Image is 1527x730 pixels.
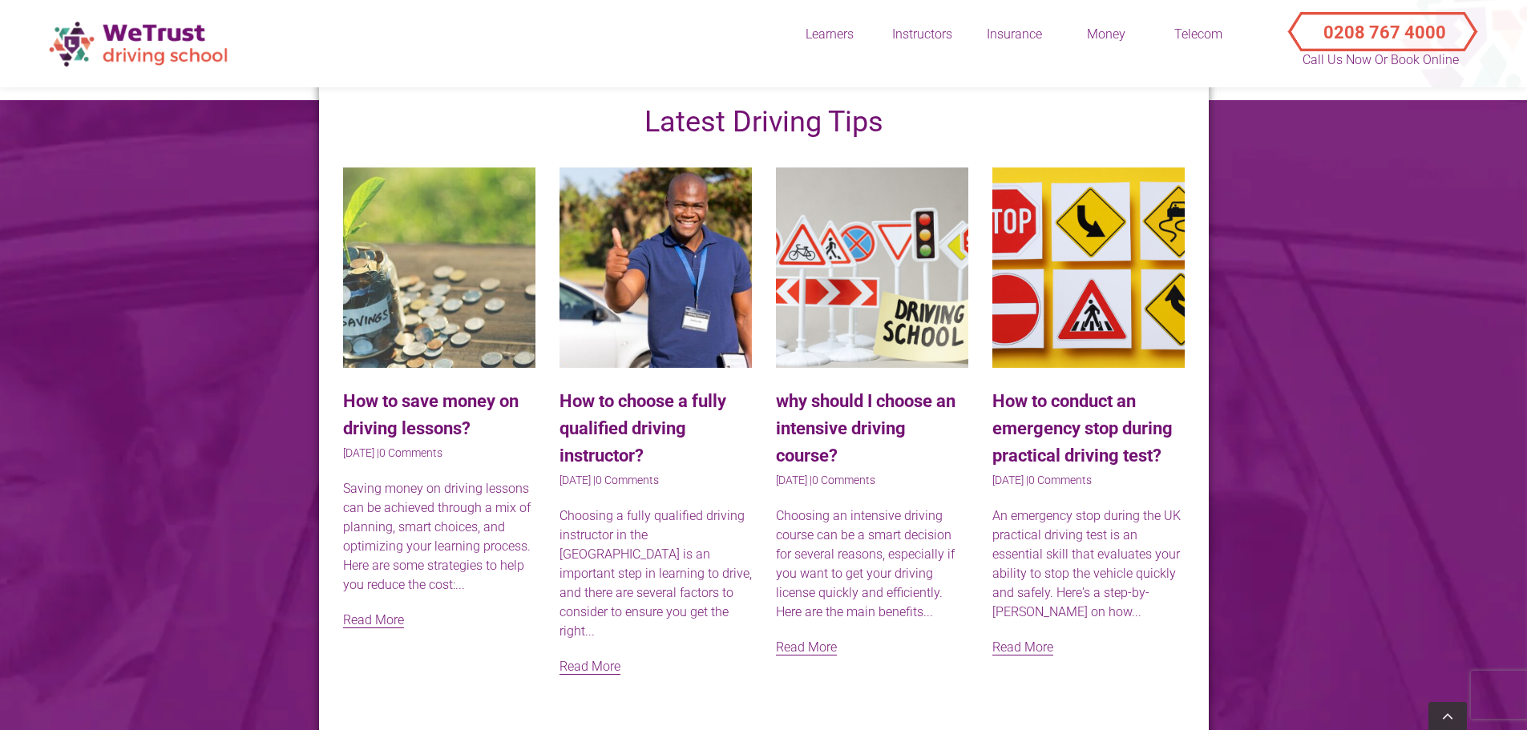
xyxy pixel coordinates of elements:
div: Telecom [1158,26,1238,43]
p: [DATE] | [559,470,752,490]
div: Money [1066,26,1146,43]
p: [DATE] | [776,470,968,490]
p: Choosing a fully qualified driving instructor in the [GEOGRAPHIC_DATA] is an important step in le... [559,506,752,641]
h4: How to conduct an emergency stop during practical driving test? [992,388,1185,470]
p: Call Us Now or Book Online [1301,50,1461,70]
a: 0 Comments [379,446,442,459]
div: Instructors [882,26,962,43]
a: 0 Comments [812,474,875,486]
div: Insurance [974,26,1054,43]
h4: why should I choose an intensive driving course? [776,388,968,470]
p: Saving money on driving lessons can be achieved through a mix of planning, smart choices, and opt... [343,479,535,595]
img: wetrust-ds-logo.png [40,13,240,75]
a: 0 Comments [1028,474,1092,486]
a: 0 Comments [596,474,659,486]
button: Call Us Now or Book Online [1295,8,1467,40]
p: [DATE] | [992,470,1185,490]
a: Read More [776,639,837,655]
p: Choosing an intensive driving course can be a smart decision for several reasons, especially if y... [776,506,968,622]
h4: How to choose a fully qualified driving instructor? [559,388,752,470]
a: Read More [992,639,1053,655]
a: Call Us Now or Book Online 0208 767 4000 [1275,8,1487,40]
a: Read More [343,612,404,628]
a: Read More [559,659,620,675]
p: [DATE] | [343,442,535,463]
div: Learners [790,26,870,43]
h4: How to save money on driving lessons? [343,388,535,442]
h2: Latest Driving Tips [319,100,1209,143]
p: An emergency stop during the UK practical driving test is an essential skill that evaluates your ... [992,506,1185,622]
